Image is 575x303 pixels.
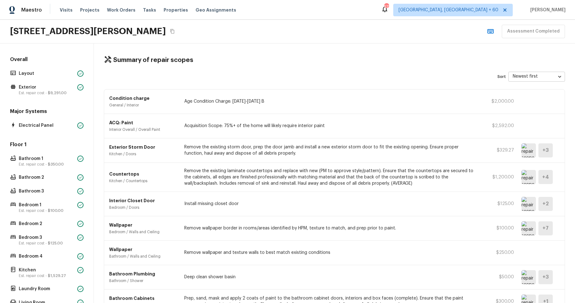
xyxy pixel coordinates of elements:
[109,103,177,108] p: General / Interior
[109,120,177,126] p: ACQ: Paint
[21,7,42,13] span: Maestro
[528,7,566,13] span: [PERSON_NAME]
[10,26,166,37] h2: [STREET_ADDRESS][PERSON_NAME]
[19,234,75,241] p: Bedroom 3
[542,274,549,280] h5: + 3
[497,74,506,79] p: Sort
[486,274,514,280] p: $50.00
[48,209,64,213] span: $100.00
[113,56,193,64] h4: Summary of repair scopes
[109,295,177,301] p: Bathroom Cabinets
[184,274,478,280] p: Deep clean shower basin
[19,174,75,181] p: Bathroom 2
[542,147,549,154] h5: + 3
[19,70,75,77] p: Layout
[19,267,75,273] p: Kitchen
[109,144,177,150] p: Exterior Storm Door
[522,170,536,184] img: repair scope asset
[522,221,536,235] img: repair scope asset
[19,202,75,208] p: Bedroom 1
[9,108,85,116] h5: Major Systems
[60,7,73,13] span: Visits
[522,143,536,157] img: repair scope asset
[109,229,177,234] p: Bedroom / Walls and Ceiling
[184,201,478,207] p: Install missing closet door
[184,144,478,157] p: Remove the existing storm door, prep the door jamb and install a new exterior storm door to fit t...
[19,162,75,167] p: Est. repair cost -
[109,178,177,183] p: Kitchen / Countertops
[48,241,63,245] span: $125.00
[486,201,514,207] p: $125.00
[196,7,236,13] span: Geo Assignments
[168,27,176,35] button: Copy Address
[184,123,478,129] p: Acquisition Scope: 75%+ of the home will likely require interior paint
[384,4,389,10] div: 572
[542,225,549,232] h5: + 7
[522,270,536,284] img: repair scope asset
[399,7,498,13] span: [GEOGRAPHIC_DATA], [GEOGRAPHIC_DATA] + 60
[486,174,514,180] p: $1,200.00
[19,156,75,162] p: Bathroom 1
[486,249,514,256] p: $250.00
[486,123,514,129] p: $2,592.00
[19,273,75,278] p: Est. repair cost -
[109,127,177,132] p: Interior Overall / Overall Paint
[19,286,75,292] p: Laundry Room
[522,197,536,211] img: repair scope asset
[542,174,549,181] h5: + 4
[508,68,565,85] div: Newest first
[48,162,64,166] span: $350.00
[19,122,75,129] p: Electrical Panel
[109,151,177,157] p: Kitchen / Doors
[109,246,177,253] p: Wallpaper
[48,91,67,95] span: $9,291.00
[542,200,549,207] h5: + 2
[486,98,514,105] p: $2,000.00
[19,221,75,227] p: Bedroom 2
[9,56,85,64] h5: Overall
[109,205,177,210] p: Bedroom / Doors
[48,274,66,278] span: $1,529.27
[109,271,177,277] p: Bathroom Plumbing
[109,171,177,177] p: Countertops
[19,84,75,90] p: Exterior
[107,7,135,13] span: Work Orders
[19,253,75,259] p: Bedroom 4
[109,254,177,259] p: Bathroom / Walls and Ceiling
[486,147,514,153] p: $329.27
[143,8,156,12] span: Tasks
[80,7,99,13] span: Projects
[184,98,478,105] p: Age Condition Charge: [DATE]-[DATE] B
[184,249,478,256] p: Remove wallpaper and texture walls to best match existing conditions
[19,188,75,194] p: Bathroom 3
[9,141,85,149] h5: Floor 1
[109,222,177,228] p: Wallpaper
[19,90,75,95] p: Est. repair cost -
[109,198,177,204] p: Interior Closet Door
[184,225,478,231] p: Remove wallpaper border in rooms/areas identified by HPM, texture to match, and prep prior to paint.
[164,7,188,13] span: Properties
[109,95,177,101] p: Condition charge
[109,278,177,283] p: Bathroom / Shower
[184,168,478,187] p: Remove the existing laminate countertops and replace with new (PM to approve style/pattern). Ensu...
[486,225,514,231] p: $100.00
[19,208,75,213] p: Est. repair cost -
[19,241,75,246] p: Est. repair cost -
